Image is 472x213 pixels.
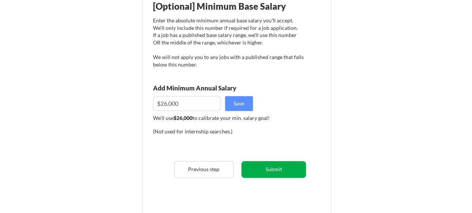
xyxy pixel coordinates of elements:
[153,17,304,68] div: Enter the absolute minimum annual base salary you'll accept. We'll only include this number if re...
[153,128,254,135] div: (Not used for internship searches.)
[241,161,306,178] button: Submit
[174,161,234,178] button: Previous step
[153,85,270,91] div: Add Minimum Annual Salary
[153,114,304,122] div: We'll use to calibrate your min. salary goal!
[225,96,253,111] button: Save
[153,96,221,111] input: E.g. $100,000
[174,115,193,121] strong: $26,000
[153,2,304,11] div: [Optional] Minimum Base Salary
